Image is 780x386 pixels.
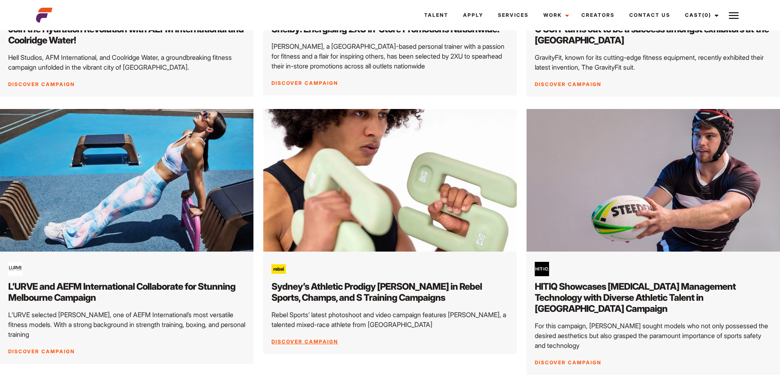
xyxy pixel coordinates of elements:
[527,109,780,252] img: 1@2x scaled
[535,281,772,314] h2: HITIQ Showcases [MEDICAL_DATA] Management Technology with Diverse Athletic Talent in [GEOGRAPHIC_...
[702,12,711,18] span: (0)
[535,81,601,87] a: Discover Campaign
[271,281,509,303] h2: Sydney’s Athletic Prodigy [PERSON_NAME] in Rebel Sports, Champs, and S Training Campaigns
[8,52,245,72] p: Hell Studios, AFM International, and Coolridge Water, a groundbreaking fitness campaign unfolded ...
[622,4,678,26] a: Contact Us
[456,4,491,26] a: Apply
[36,7,52,23] img: cropped-aefm-brand-fav-22-square.png
[271,310,509,329] p: Rebel Sports’ latest photoshoot and video campaign features [PERSON_NAME], a talented mixed-race ...
[271,41,509,71] p: [PERSON_NAME], a [GEOGRAPHIC_DATA]-based personal trainer with a passion for fitness and a flair ...
[678,4,723,26] a: Cast(0)
[8,24,245,46] h2: Join the Hydration Revolution with AEFM International and Coolridge Water!
[535,52,772,72] p: GravityFit, known for its cutting-edge fitness equipment, recently exhibited their latest inventi...
[8,81,75,87] a: Discover Campaign
[257,105,523,255] img: 1@3x 28 scaled
[8,310,245,339] p: L'URVE selected [PERSON_NAME], one of AEFM International’s most versatile fitness models. With a ...
[535,262,549,276] img: E4XgToPVEAAsHqf
[271,80,338,86] a: Discover Campaign
[417,4,456,26] a: Talent
[491,4,536,26] a: Services
[729,11,739,20] img: Burger icon
[535,321,772,350] p: For this campaign, [PERSON_NAME] sought models who not only possessed the desired aesthetics but ...
[535,24,772,46] h2: G SUIT turns out to be a success amongst exhibitors at the [GEOGRAPHIC_DATA]
[8,348,75,354] a: Discover Campaign
[536,4,574,26] a: Work
[8,262,23,276] img: images 6
[271,262,286,276] img: images 5
[535,359,601,366] a: Discover Campaign
[574,4,622,26] a: Creators
[271,338,338,345] a: Discover Campaign
[8,281,245,303] h2: L’URVE and AEFM International Collaborate for Stunning Melbourne Campaign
